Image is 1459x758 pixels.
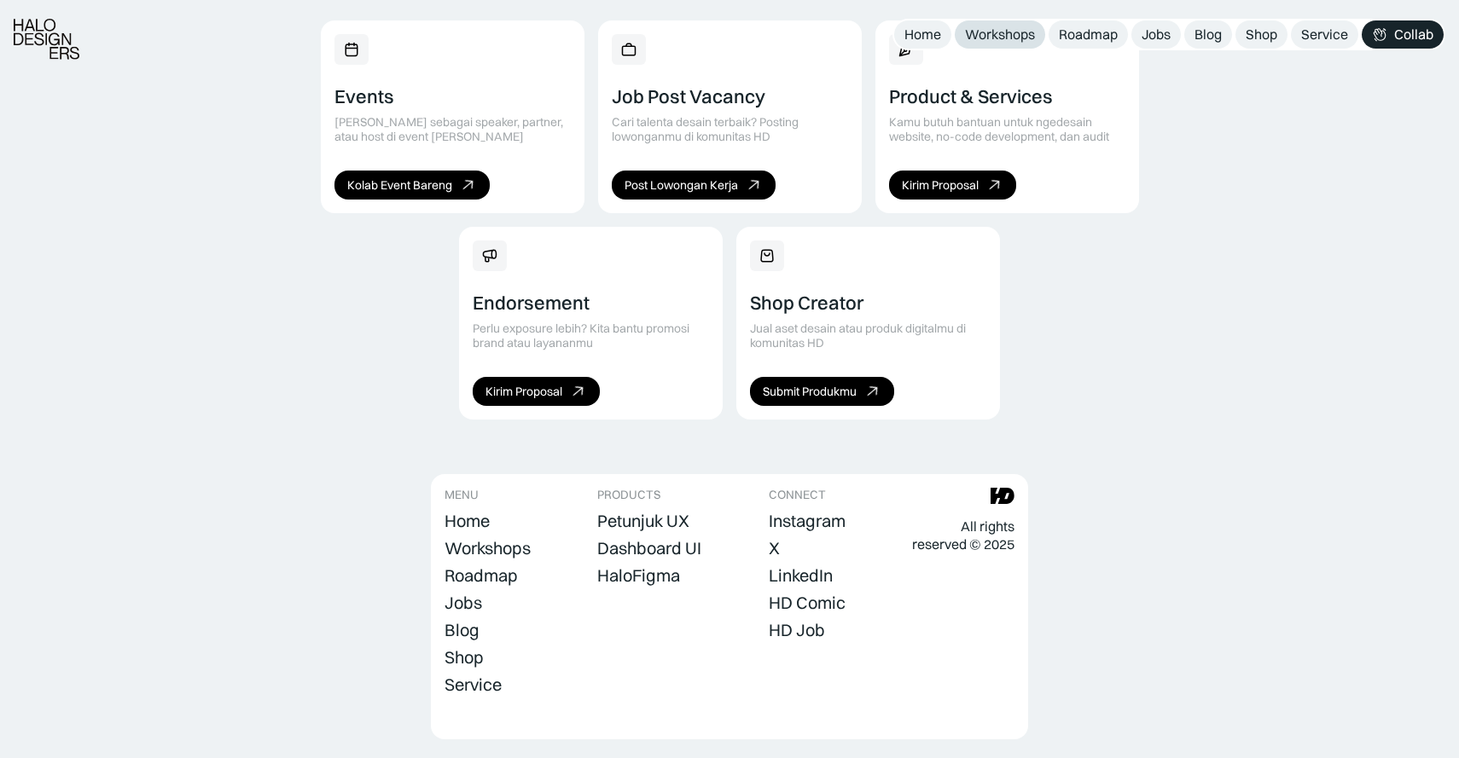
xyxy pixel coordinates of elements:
a: Jobs [1131,20,1181,49]
a: Roadmap [445,564,518,587]
div: X [769,538,780,558]
div: PRODUCTS [597,488,660,502]
div: Perlu exposure lebih? Kita bantu promosi brand atau layananmu [473,321,709,350]
a: Shop [445,645,484,669]
a: Kolab Event Bareng [334,171,490,200]
div: Blog [1195,26,1222,43]
div: Workshops [445,538,531,558]
div: Blog [445,620,480,640]
div: Events [334,85,394,107]
div: Home [445,511,490,531]
a: Home [445,509,490,533]
a: Collab [1362,20,1444,49]
div: HaloFigma [597,565,680,586]
div: Kirim Proposal [485,385,562,399]
div: Kirim Proposal [902,178,979,193]
a: Workshops [445,536,531,560]
a: Workshops [955,20,1045,49]
a: HaloFigma [597,564,680,587]
div: Cari talenta desain terbaik? Posting lowonganmu di komunitas HD [612,115,848,144]
div: CONNECT [769,488,826,502]
div: Service [445,674,502,695]
a: Dashboard UI [597,536,701,560]
div: MENU [445,488,479,502]
a: Shop [1235,20,1288,49]
div: Collab [1394,26,1433,43]
div: HD Job [769,620,825,640]
div: Product & Services [889,85,1053,107]
div: Jual aset desain atau produk digitalmu di komunitas HD [750,321,986,350]
a: Kirim Proposal [473,377,600,406]
div: Home [904,26,941,43]
div: Petunjuk UX [597,511,689,531]
div: Endorsement [473,292,590,314]
a: Submit Produkmu [750,377,894,406]
div: LinkedIn [769,565,833,586]
a: Kirim Proposal [889,171,1016,200]
div: Kamu butuh bantuan untuk ngedesain website, no-code development, dan audit [889,115,1125,144]
a: Roadmap [1049,20,1128,49]
a: Jobs [445,591,482,615]
a: Blog [445,618,480,642]
a: Instagram [769,509,846,533]
div: Roadmap [445,565,518,586]
a: Post Lowongan Kerja [612,171,776,200]
div: Job Post Vacancy [612,85,765,107]
div: Post Lowongan Kerja [625,178,738,193]
a: Blog [1184,20,1232,49]
a: HD Comic [769,591,846,615]
div: Kolab Event Bareng [347,178,452,193]
div: [PERSON_NAME] sebagai speaker, partner, atau host di event [PERSON_NAME] [334,115,571,144]
a: X [769,536,780,560]
div: Roadmap [1059,26,1118,43]
a: Service [445,673,502,697]
div: Shop Creator [750,292,863,314]
div: Shop [445,647,484,668]
div: All rights reserved © 2025 [912,518,1014,553]
a: LinkedIn [769,564,833,587]
div: HD Comic [769,593,846,613]
a: HD Job [769,618,825,642]
div: Dashboard UI [597,538,701,558]
div: Instagram [769,511,846,531]
a: Petunjuk UX [597,509,689,533]
a: Service [1291,20,1358,49]
a: Home [894,20,951,49]
div: Workshops [965,26,1035,43]
div: Shop [1246,26,1277,43]
div: Submit Produkmu [763,385,857,399]
div: Jobs [445,593,482,613]
div: Jobs [1142,26,1171,43]
div: Service [1301,26,1348,43]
